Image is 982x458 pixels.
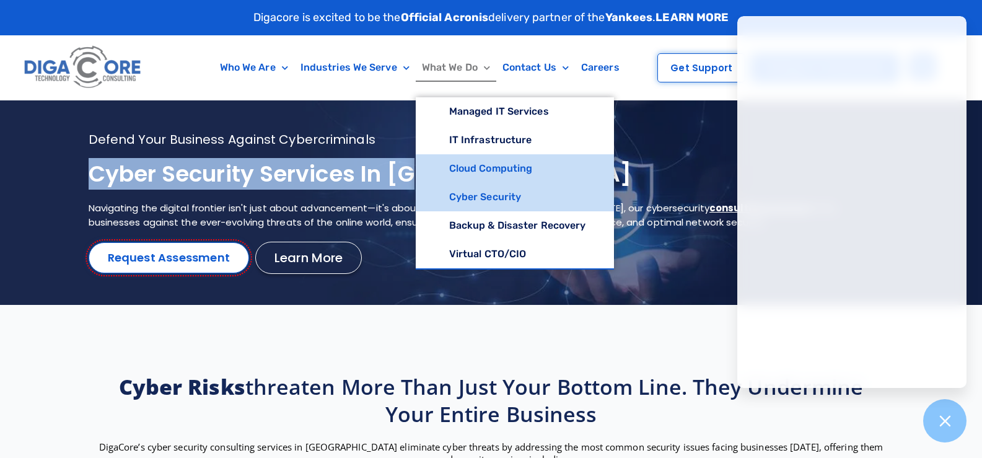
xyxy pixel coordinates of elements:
[214,53,294,82] a: Who We Are
[294,53,416,82] a: Industries We Serve
[401,11,489,24] strong: Official Acronis
[655,11,729,24] a: LEARN MORE
[255,242,362,274] a: Learn More
[416,211,615,240] a: Backup & Disaster Recovery
[21,42,145,94] img: Digacore logo 1
[416,97,615,270] ul: What We Do
[496,53,575,82] a: Contact Us
[95,373,888,428] h2: threaten more than just your bottom line. They undermine your entire business
[575,53,626,82] a: Careers
[670,63,732,73] span: Get Support
[416,154,615,183] a: Cloud Computing
[89,131,863,148] h2: Defend your business against cybercriminals
[89,160,863,189] h1: Cyber Security services in [GEOGRAPHIC_DATA]
[737,16,967,388] iframe: Chatgenie Messenger
[253,9,729,26] p: Digacore is excited to be the delivery partner of the .
[274,252,343,264] span: Learn More
[416,126,615,154] a: IT Infrastructure
[657,53,745,82] a: Get Support
[89,242,250,273] a: Request Assessment
[605,11,653,24] strong: Yankees
[119,372,245,401] strong: Cyber risks
[416,53,496,82] a: What We Do
[709,201,809,214] a: consulting services
[196,53,643,82] nav: Menu
[416,97,615,126] a: Managed IT Services
[416,183,615,211] a: Cyber Security
[416,240,615,268] a: Virtual CTO/CIO
[89,201,863,229] p: Navigating the digital frontier isn't just about advancement—it's about ensuring safety. In the h...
